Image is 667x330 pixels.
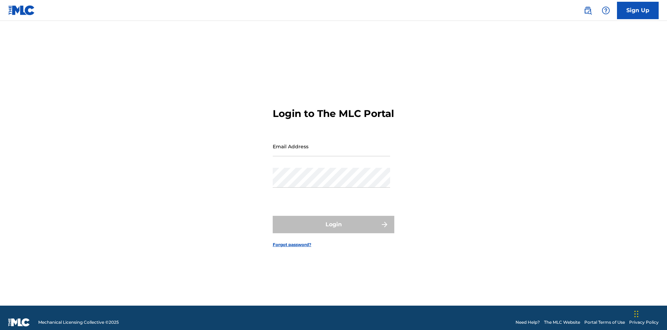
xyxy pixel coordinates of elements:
div: Help [599,3,613,17]
h3: Login to The MLC Portal [273,108,394,120]
a: Privacy Policy [629,319,659,325]
img: search [584,6,592,15]
a: Public Search [581,3,595,17]
img: help [602,6,610,15]
div: Drag [634,304,639,324]
a: Forgot password? [273,242,311,248]
a: Need Help? [516,319,540,325]
iframe: Chat Widget [632,297,667,330]
a: Portal Terms of Use [584,319,625,325]
a: The MLC Website [544,319,580,325]
span: Mechanical Licensing Collective © 2025 [38,319,119,325]
img: MLC Logo [8,5,35,15]
img: logo [8,318,30,327]
a: Sign Up [617,2,659,19]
